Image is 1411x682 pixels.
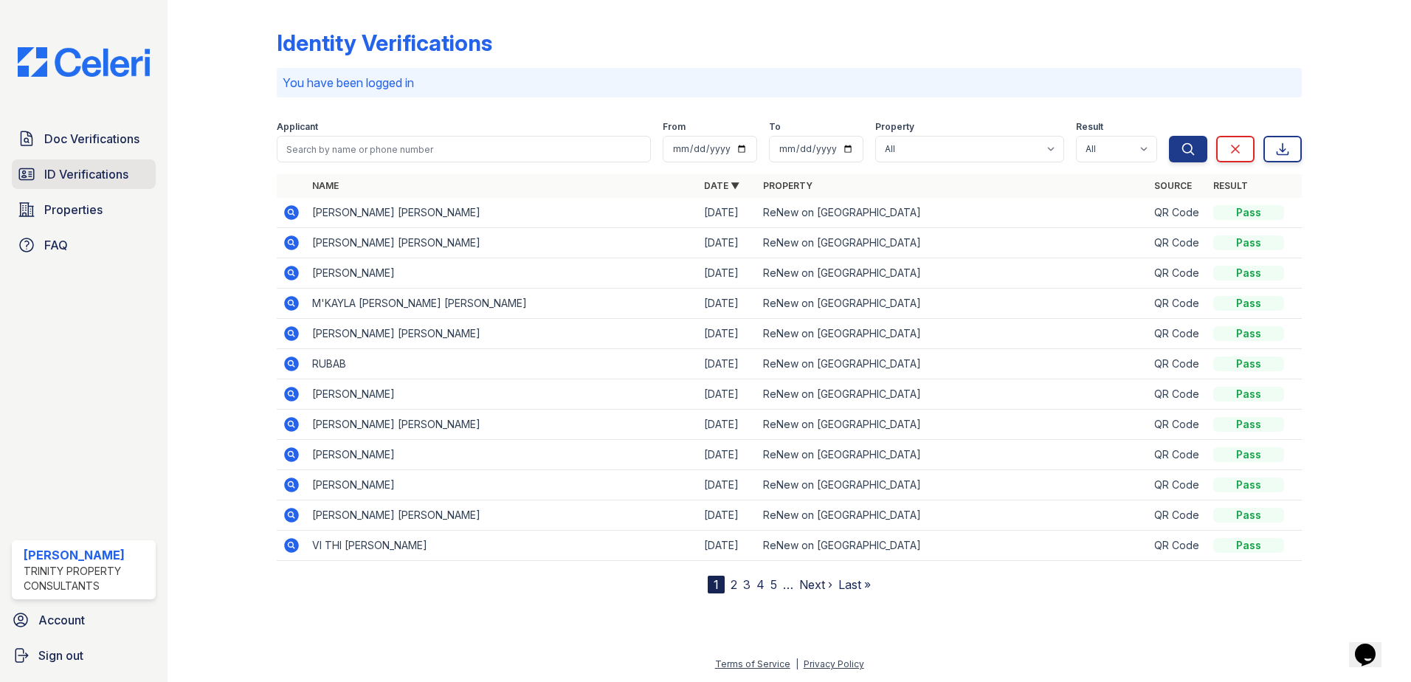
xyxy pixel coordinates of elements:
td: QR Code [1148,228,1207,258]
div: 1 [708,576,725,593]
a: Properties [12,195,156,224]
div: Trinity Property Consultants [24,564,150,593]
span: Properties [44,201,103,218]
a: Result [1213,180,1248,191]
td: M'KAYLA [PERSON_NAME] [PERSON_NAME] [306,289,698,319]
td: [DATE] [698,198,757,228]
div: Pass [1213,478,1284,492]
div: Pass [1213,417,1284,432]
td: ReNew on [GEOGRAPHIC_DATA] [757,410,1149,440]
td: QR Code [1148,198,1207,228]
label: To [769,121,781,133]
a: Account [6,605,162,635]
td: [PERSON_NAME] [306,470,698,500]
label: Applicant [277,121,318,133]
td: [PERSON_NAME] [PERSON_NAME] [306,319,698,349]
td: [PERSON_NAME] [PERSON_NAME] [306,410,698,440]
a: Sign out [6,641,162,670]
td: RUBAB [306,349,698,379]
td: QR Code [1148,379,1207,410]
td: ReNew on [GEOGRAPHIC_DATA] [757,470,1149,500]
td: [DATE] [698,500,757,531]
td: ReNew on [GEOGRAPHIC_DATA] [757,531,1149,561]
td: QR Code [1148,500,1207,531]
a: Privacy Policy [804,658,864,669]
td: QR Code [1148,440,1207,470]
a: Property [763,180,813,191]
td: ReNew on [GEOGRAPHIC_DATA] [757,500,1149,531]
td: ReNew on [GEOGRAPHIC_DATA] [757,440,1149,470]
div: | [796,658,798,669]
a: FAQ [12,230,156,260]
td: [DATE] [698,228,757,258]
div: Identity Verifications [277,30,492,56]
a: Next › [799,577,832,592]
td: QR Code [1148,410,1207,440]
td: [DATE] [698,258,757,289]
a: Doc Verifications [12,124,156,154]
a: Terms of Service [715,658,790,669]
td: [DATE] [698,349,757,379]
label: From [663,121,686,133]
td: [DATE] [698,470,757,500]
td: [PERSON_NAME] [PERSON_NAME] [306,198,698,228]
td: [DATE] [698,410,757,440]
a: 5 [770,577,777,592]
td: QR Code [1148,319,1207,349]
a: 4 [756,577,765,592]
td: [DATE] [698,319,757,349]
a: Source [1154,180,1192,191]
td: ReNew on [GEOGRAPHIC_DATA] [757,198,1149,228]
span: Account [38,611,85,629]
td: ReNew on [GEOGRAPHIC_DATA] [757,228,1149,258]
iframe: chat widget [1349,623,1396,667]
div: Pass [1213,266,1284,280]
td: [DATE] [698,531,757,561]
div: Pass [1213,205,1284,220]
td: QR Code [1148,349,1207,379]
td: ReNew on [GEOGRAPHIC_DATA] [757,289,1149,319]
span: Sign out [38,647,83,664]
div: [PERSON_NAME] [24,546,150,564]
div: Pass [1213,387,1284,402]
a: Date ▼ [704,180,739,191]
td: [DATE] [698,440,757,470]
td: QR Code [1148,470,1207,500]
td: [PERSON_NAME] [306,440,698,470]
span: … [783,576,793,593]
td: QR Code [1148,258,1207,289]
td: [PERSON_NAME] [306,379,698,410]
input: Search by name or phone number [277,136,651,162]
label: Property [875,121,914,133]
div: Pass [1213,356,1284,371]
div: Pass [1213,326,1284,341]
div: Pass [1213,447,1284,462]
a: 2 [731,577,737,592]
td: [PERSON_NAME] [306,258,698,289]
span: FAQ [44,236,68,254]
p: You have been logged in [283,74,1296,92]
div: Pass [1213,296,1284,311]
a: Name [312,180,339,191]
td: QR Code [1148,531,1207,561]
span: ID Verifications [44,165,128,183]
div: Pass [1213,508,1284,523]
td: QR Code [1148,289,1207,319]
td: VI THI [PERSON_NAME] [306,531,698,561]
td: ReNew on [GEOGRAPHIC_DATA] [757,379,1149,410]
td: [PERSON_NAME] [PERSON_NAME] [306,500,698,531]
td: ReNew on [GEOGRAPHIC_DATA] [757,319,1149,349]
a: Last » [838,577,871,592]
td: ReNew on [GEOGRAPHIC_DATA] [757,349,1149,379]
span: Doc Verifications [44,130,139,148]
div: Pass [1213,235,1284,250]
label: Result [1076,121,1103,133]
div: Pass [1213,538,1284,553]
a: ID Verifications [12,159,156,189]
td: [DATE] [698,379,757,410]
td: ReNew on [GEOGRAPHIC_DATA] [757,258,1149,289]
td: [PERSON_NAME] [PERSON_NAME] [306,228,698,258]
a: 3 [743,577,751,592]
img: CE_Logo_Blue-a8612792a0a2168367f1c8372b55b34899dd931a85d93a1a3d3e32e68fde9ad4.png [6,47,162,77]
